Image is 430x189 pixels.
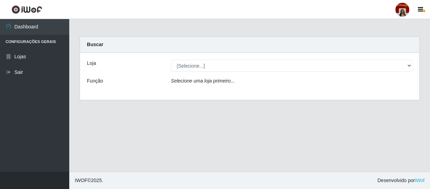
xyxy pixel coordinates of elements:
[87,42,103,47] strong: Buscar
[87,77,103,85] label: Função
[11,5,42,14] img: CoreUI Logo
[377,177,424,184] span: Desenvolvido por
[75,177,103,184] span: © 2025 .
[415,178,424,183] a: iWof
[171,78,235,84] i: Selecione uma loja primeiro...
[75,178,88,183] span: IWOF
[87,60,96,67] label: Loja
